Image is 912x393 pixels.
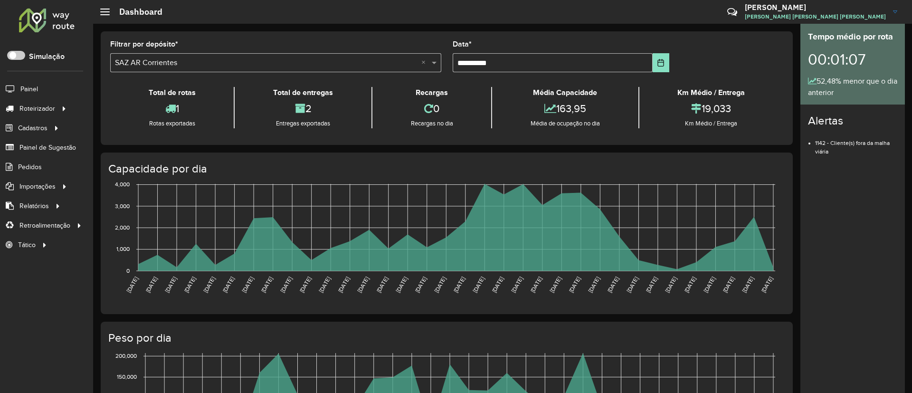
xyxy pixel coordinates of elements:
div: Total de entregas [237,87,369,98]
text: [DATE] [144,276,158,294]
div: Tempo médio por rota [808,30,897,43]
text: 0 [126,268,130,274]
button: Choose Date [653,53,669,72]
label: Filtrar por depósito [110,38,178,50]
div: Total de rotas [113,87,231,98]
text: [DATE] [183,276,197,294]
text: [DATE] [626,276,639,294]
text: [DATE] [491,276,504,294]
text: [DATE] [568,276,581,294]
span: Clear all [421,57,429,68]
text: [DATE] [395,276,408,294]
text: [DATE] [741,276,755,294]
text: [DATE] [375,276,389,294]
text: [DATE] [452,276,466,294]
text: [DATE] [318,276,332,294]
h4: Alertas [808,114,897,128]
h4: Peso por dia [108,331,783,345]
span: Painel de Sugestão [19,143,76,153]
text: [DATE] [703,276,716,294]
text: [DATE] [241,276,255,294]
a: Contato Rápido [722,2,742,22]
div: Média de ocupação no dia [494,119,636,128]
text: [DATE] [683,276,697,294]
text: [DATE] [337,276,351,294]
h4: Capacidade por dia [108,162,783,176]
text: 3,000 [115,203,130,209]
text: [DATE] [414,276,427,294]
text: [DATE] [760,276,774,294]
text: 200,000 [115,353,137,359]
text: [DATE] [510,276,524,294]
span: Painel [20,84,38,94]
text: [DATE] [298,276,312,294]
span: Cadastros [18,123,47,133]
div: 163,95 [494,98,636,119]
h3: [PERSON_NAME] [745,3,886,12]
label: Data [453,38,472,50]
text: [DATE] [606,276,620,294]
div: Recargas [375,87,489,98]
text: [DATE] [722,276,735,294]
text: [DATE] [549,276,562,294]
text: [DATE] [279,276,293,294]
span: Tático [18,240,36,250]
text: [DATE] [529,276,543,294]
div: 1 [113,98,231,119]
label: Simulação [29,51,65,62]
text: 2,000 [115,224,130,230]
span: [PERSON_NAME] [PERSON_NAME] [PERSON_NAME] [745,12,886,21]
text: [DATE] [472,276,485,294]
div: 00:01:07 [808,43,897,76]
div: Rotas exportadas [113,119,231,128]
text: [DATE] [587,276,601,294]
text: [DATE] [356,276,370,294]
text: [DATE] [125,276,139,294]
text: [DATE] [645,276,658,294]
text: [DATE] [260,276,274,294]
div: Entregas exportadas [237,119,369,128]
text: [DATE] [221,276,235,294]
div: Km Médio / Entrega [642,87,781,98]
div: 52,48% menor que o dia anterior [808,76,897,98]
span: Pedidos [18,162,42,172]
text: 4,000 [115,182,130,188]
span: Roteirizador [19,104,55,114]
h2: Dashboard [110,7,162,17]
text: [DATE] [433,276,447,294]
text: [DATE] [664,276,678,294]
div: 2 [237,98,369,119]
text: [DATE] [164,276,178,294]
div: Média Capacidade [494,87,636,98]
text: [DATE] [202,276,216,294]
text: 150,000 [117,374,137,380]
span: Relatórios [19,201,49,211]
div: Recargas no dia [375,119,489,128]
text: 1,000 [116,246,130,252]
div: Críticas? Dúvidas? Elogios? Sugestões? Entre em contato conosco! [614,3,713,29]
div: Km Médio / Entrega [642,119,781,128]
span: Importações [19,182,56,192]
div: 19,033 [642,98,781,119]
div: 0 [375,98,489,119]
span: Retroalimentação [19,220,70,230]
li: 1142 - Cliente(s) fora da malha viária [815,132,897,156]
